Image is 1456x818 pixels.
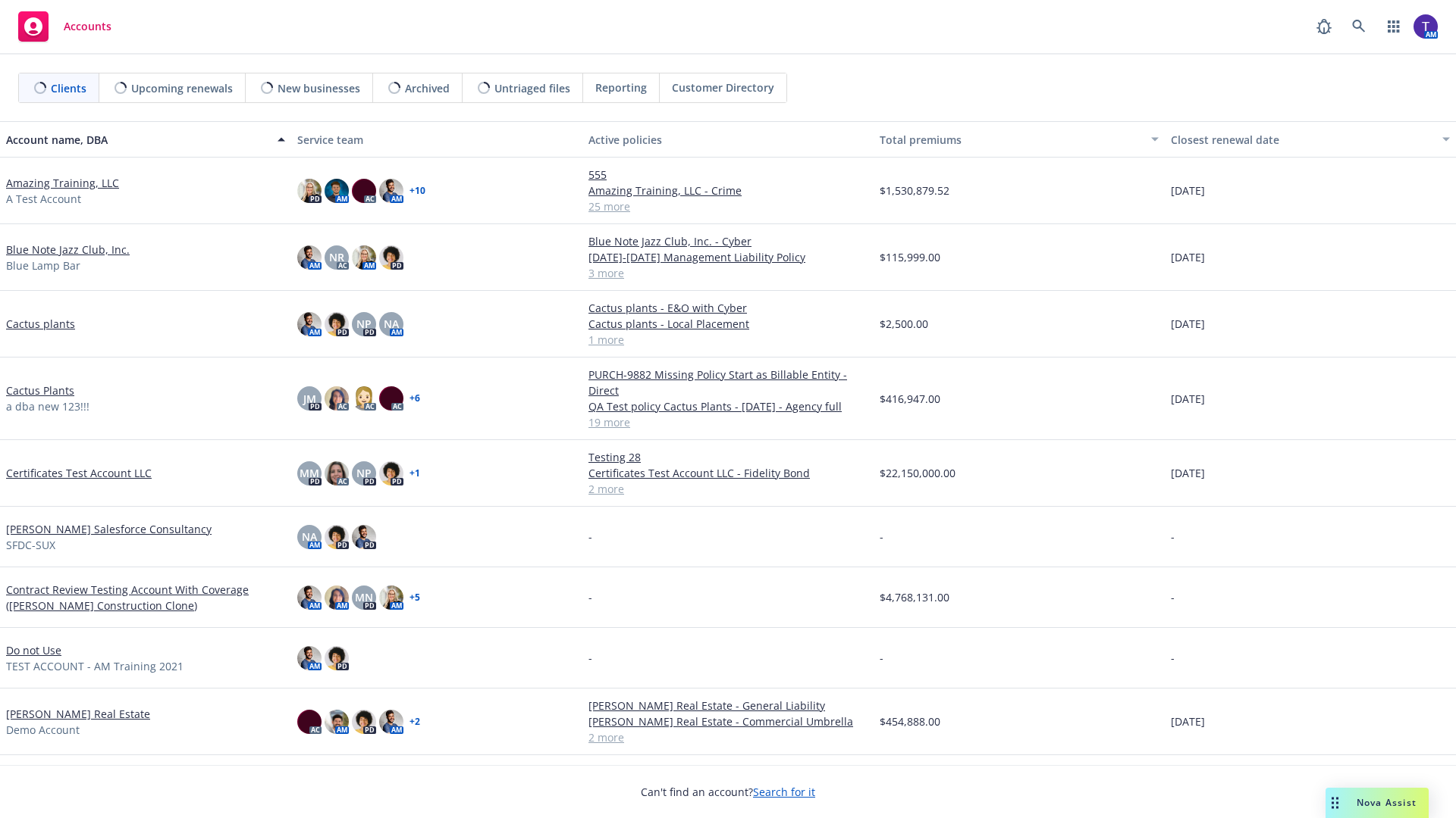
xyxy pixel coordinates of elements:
span: - [1171,650,1175,666]
a: Accounts [12,5,118,48]
a: + 1 [409,469,420,478]
span: JM [303,391,316,407]
span: Nova Assist [1357,796,1417,809]
a: 1 more [588,332,868,348]
a: Switch app [1379,11,1409,42]
div: Closest renewal date [1171,132,1433,148]
span: Can't find an account? [641,784,815,800]
span: $115,999.00 [880,249,940,265]
span: NA [302,529,317,545]
img: photo [325,461,349,485]
span: $4,768,131.00 [880,589,949,605]
img: photo [325,386,349,411]
a: Cactus plants - E&O with Cyber [588,300,868,316]
a: 3 more [588,265,868,281]
img: photo [379,585,403,610]
span: MM [300,465,319,481]
a: 19 more [588,414,868,430]
span: - [588,589,592,605]
a: + 2 [409,717,420,726]
span: - [588,529,592,545]
span: Archived [405,80,450,96]
img: photo [352,386,376,411]
a: 555 [588,167,868,183]
span: Customer Directory [672,80,774,95]
span: [DATE] [1171,249,1205,265]
div: Account name, DBA [6,132,268,148]
span: NR [329,249,344,265]
span: [DATE] [1171,183,1205,198]
span: $454,888.00 [880,713,940,729]
a: Amazing Training, LLC [6,175,119,191]
img: photo [379,386,403,411]
button: Total premiums [874,121,1165,158]
a: Blue Note Jazz Club, Inc. [6,242,130,258]
a: Amazing Training, LLC - Crime [588,183,868,198]
div: Service team [297,132,576,148]
a: Report a Bug [1309,11,1339,42]
span: Reporting [595,80,647,95]
img: photo [379,710,403,734]
span: Demo Account [6,722,80,738]
span: - [588,650,592,666]
span: - [880,529,883,545]
span: Untriaged files [494,80,570,96]
a: Search [1344,11,1374,42]
img: photo [325,312,349,336]
img: photo [352,245,376,270]
span: [DATE] [1171,713,1205,729]
img: photo [297,245,322,270]
a: [PERSON_NAME] Salesforce Consultancy [6,521,212,537]
a: Search for it [753,785,815,799]
span: [DATE] [1171,465,1205,481]
span: A Test Account [6,191,81,207]
span: - [1171,589,1175,605]
a: 25 more [588,198,868,214]
img: photo [297,646,322,670]
img: photo [379,179,403,203]
a: Certificates Test Account LLC - Fidelity Bond [588,465,868,481]
button: Active policies [582,121,874,158]
span: [DATE] [1171,316,1205,332]
button: Nova Assist [1326,788,1429,818]
span: [DATE] [1171,391,1205,407]
a: Do not Use [6,642,61,658]
img: photo [325,710,349,734]
a: Cactus Plants [6,382,74,398]
a: [PERSON_NAME] Real Estate - General Liability [588,698,868,713]
a: PURCH-9882 Missing Policy Start as Billable Entity - Direct [588,367,868,398]
a: Contract Review Testing Account With Coverage ([PERSON_NAME] Construction Clone) [6,582,285,613]
span: NP [356,316,372,332]
span: Clients [51,80,86,96]
span: TEST ACCOUNT - AM Training 2021 [6,658,184,674]
div: Total premiums [880,132,1142,148]
span: - [880,650,883,666]
img: photo [325,585,349,610]
img: photo [352,525,376,549]
img: photo [379,245,403,270]
button: Service team [291,121,582,158]
span: a dba new 123!!! [6,398,89,414]
a: + 6 [409,394,420,403]
a: [DATE]-[DATE] Management Liability Policy [588,249,868,265]
span: New businesses [278,80,360,96]
img: photo [325,646,349,670]
span: $1,530,879.52 [880,183,949,198]
a: Blue Note Jazz Club, Inc. - Cyber [588,233,868,249]
a: 2 more [588,729,868,745]
button: Closest renewal date [1165,121,1456,158]
img: photo [297,312,322,336]
span: SFDC-SUX [6,537,55,553]
a: QA Test policy Cactus Plants - [DATE] - Agency full [588,398,868,414]
a: [PERSON_NAME] Real Estate - Commercial Umbrella [588,713,868,729]
span: NA [384,316,399,332]
span: NP [356,465,372,481]
a: 2 more [588,481,868,497]
span: $2,500.00 [880,316,928,332]
div: Active policies [588,132,868,148]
